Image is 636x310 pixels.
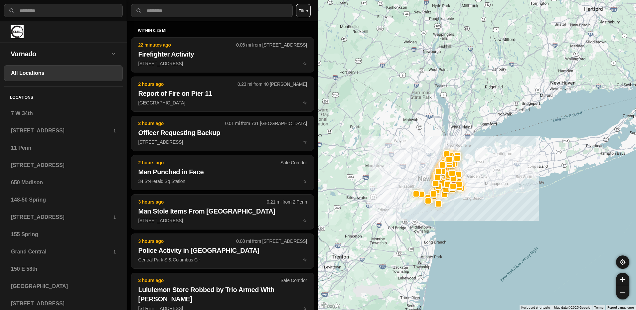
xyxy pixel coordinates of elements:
h2: Man Stole Items From [GEOGRAPHIC_DATA] [138,207,307,216]
a: All Locations [4,65,123,81]
h3: [GEOGRAPHIC_DATA] [11,282,116,290]
button: 2 hours agoSafe CorridorMan Punched in Face34 St-Herald Sq Stationstar [131,155,314,190]
a: Open this area in Google Maps (opens a new window) [320,301,342,310]
a: 2 hours ago0.23 mi from 40 [PERSON_NAME]Report of Fire on Pier 11[GEOGRAPHIC_DATA]star [131,100,314,105]
a: 150 E 58th [4,261,123,277]
p: Central Park S & Columbus Cir [138,256,307,263]
img: search [8,7,15,14]
button: Keyboard shortcuts [521,305,550,310]
a: 650 Madison [4,175,123,191]
h3: 150 E 58th [11,265,116,273]
img: search [135,7,142,14]
img: open [111,51,116,56]
h3: Grand Central [11,248,113,256]
p: 0.01 mi from 731 [GEOGRAPHIC_DATA] [225,120,307,127]
h5: Locations [4,87,123,105]
a: 22 minutes ago0.06 mi from [STREET_ADDRESS]Firefighter Activity[STREET_ADDRESS]star [131,61,314,66]
span: star [303,257,307,262]
h3: [STREET_ADDRESS] [11,300,116,308]
a: 148-50 Spring [4,192,123,208]
h3: [STREET_ADDRESS] [11,161,116,169]
h2: Officer Requesting Backup [138,128,307,137]
h3: 148-50 Spring [11,196,116,204]
a: 11 Penn [4,140,123,156]
p: 3 hours ago [138,199,266,205]
a: [STREET_ADDRESS]1 [4,209,123,225]
p: 22 minutes ago [138,42,236,48]
h3: 7 W 34th [11,109,116,117]
a: [STREET_ADDRESS] [4,157,123,173]
button: 22 minutes ago0.06 mi from [STREET_ADDRESS]Firefighter Activity[STREET_ADDRESS]star [131,37,314,73]
p: 34 St-Herald Sq Station [138,178,307,185]
span: star [303,61,307,66]
button: recenter [616,255,629,269]
button: 3 hours ago0.08 mi from [STREET_ADDRESS]Police Activity in [GEOGRAPHIC_DATA]Central Park S & Colu... [131,233,314,269]
h2: Lululemon Store Robbed by Trio Armed With [PERSON_NAME] [138,285,307,304]
h2: Report of Fire on Pier 11 [138,89,307,98]
button: 2 hours ago0.23 mi from 40 [PERSON_NAME]Report of Fire on Pier 11[GEOGRAPHIC_DATA]star [131,77,314,112]
button: 3 hours ago0.21 mi from 2 PennMan Stole Items From [GEOGRAPHIC_DATA][STREET_ADDRESS]star [131,194,314,230]
p: [STREET_ADDRESS] [138,217,307,224]
img: zoom-out [620,290,625,295]
p: 0.06 mi from [STREET_ADDRESS] [236,42,307,48]
img: Google [320,301,342,310]
p: 2 hours ago [138,120,225,127]
p: 0.08 mi from [STREET_ADDRESS] [236,238,307,244]
p: Safe Corridor [280,277,307,284]
h2: Man Punched in Face [138,167,307,177]
a: 2 hours agoSafe CorridorMan Punched in Face34 St-Herald Sq Stationstar [131,178,314,184]
p: 3 hours ago [138,238,236,244]
p: Safe Corridor [280,159,307,166]
h3: [STREET_ADDRESS] [11,127,113,135]
p: 0.23 mi from 40 [PERSON_NAME] [238,81,307,87]
a: 7 W 34th [4,105,123,121]
a: 2 hours ago0.01 mi from 731 [GEOGRAPHIC_DATA]Officer Requesting Backup[STREET_ADDRESS]star [131,139,314,145]
a: [STREET_ADDRESS]1 [4,123,123,139]
h3: 155 Spring [11,231,116,238]
h2: Vornado [11,49,111,59]
h3: All Locations [11,69,116,77]
span: star [303,179,307,184]
span: Map data ©2025 Google [554,306,590,309]
p: 1 [113,214,116,221]
span: star [303,100,307,105]
button: zoom-out [616,286,629,299]
button: Filter [296,4,311,17]
h2: Firefighter Activity [138,50,307,59]
p: 1 [113,127,116,134]
h5: within 0.25 mi [138,28,307,33]
p: 0.21 mi from 2 Penn [267,199,307,205]
img: logo [11,25,24,38]
span: star [303,139,307,145]
p: [GEOGRAPHIC_DATA] [138,99,307,106]
h3: [STREET_ADDRESS] [11,213,113,221]
span: star [303,218,307,223]
a: Report a map error [607,306,634,309]
a: Grand Central1 [4,244,123,260]
p: 2 hours ago [138,159,280,166]
p: [STREET_ADDRESS] [138,139,307,145]
h2: Police Activity in [GEOGRAPHIC_DATA] [138,246,307,255]
a: 3 hours ago0.21 mi from 2 PennMan Stole Items From [GEOGRAPHIC_DATA][STREET_ADDRESS]star [131,218,314,223]
img: recenter [620,259,626,265]
a: 155 Spring [4,227,123,242]
p: 3 hours ago [138,277,280,284]
a: 3 hours ago0.08 mi from [STREET_ADDRESS]Police Activity in [GEOGRAPHIC_DATA]Central Park S & Colu... [131,257,314,262]
button: 2 hours ago0.01 mi from 731 [GEOGRAPHIC_DATA]Officer Requesting Backup[STREET_ADDRESS]star [131,116,314,151]
p: 1 [113,248,116,255]
a: Terms (opens in new tab) [594,306,603,309]
h3: 650 Madison [11,179,116,187]
h3: 11 Penn [11,144,116,152]
a: [GEOGRAPHIC_DATA] [4,278,123,294]
p: [STREET_ADDRESS] [138,60,307,67]
p: 2 hours ago [138,81,238,87]
button: zoom-in [616,273,629,286]
img: zoom-in [620,277,625,282]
